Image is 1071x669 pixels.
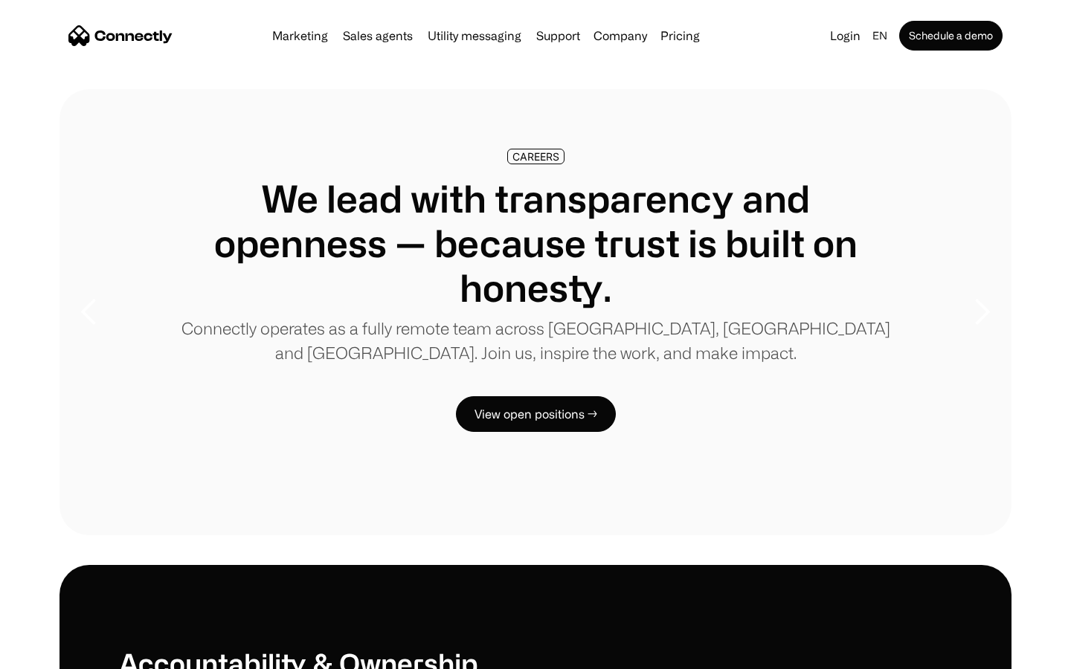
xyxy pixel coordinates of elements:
a: Login [824,25,866,46]
a: Schedule a demo [899,21,1003,51]
aside: Language selected: English [15,641,89,664]
div: CAREERS [512,151,559,162]
a: Sales agents [337,30,419,42]
div: en [872,25,887,46]
a: View open positions → [456,396,616,432]
div: Company [594,25,647,46]
a: Pricing [654,30,706,42]
a: Marketing [266,30,334,42]
a: Utility messaging [422,30,527,42]
h1: We lead with transparency and openness — because trust is built on honesty. [178,176,892,310]
a: Support [530,30,586,42]
ul: Language list [30,643,89,664]
p: Connectly operates as a fully remote team across [GEOGRAPHIC_DATA], [GEOGRAPHIC_DATA] and [GEOGRA... [178,316,892,365]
